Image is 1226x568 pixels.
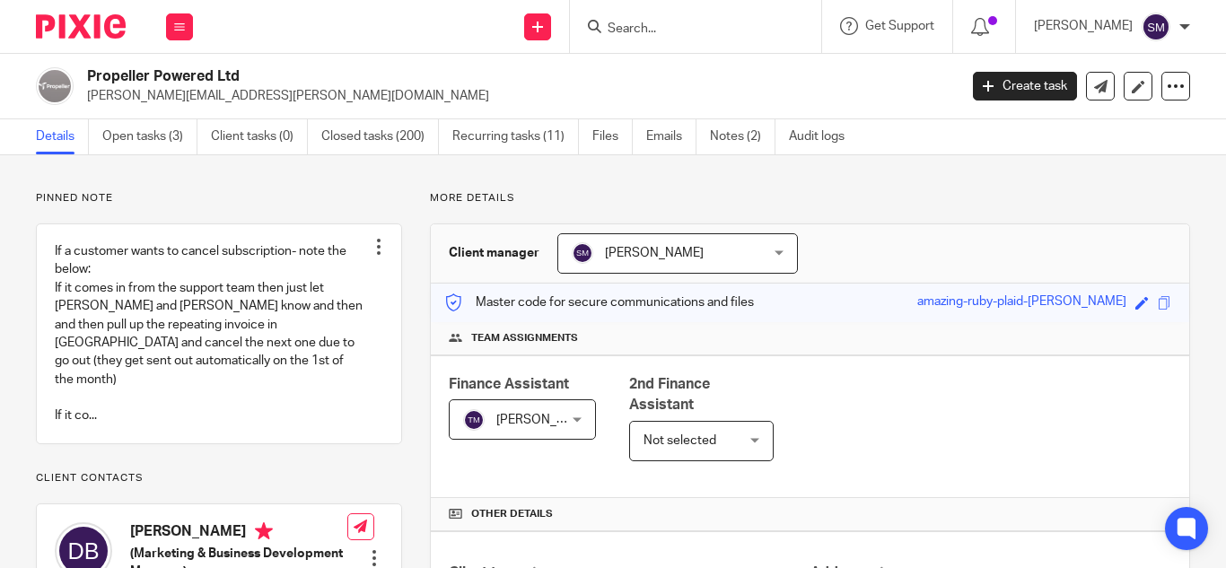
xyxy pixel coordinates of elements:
[646,119,696,154] a: Emails
[572,242,593,264] img: svg%3E
[1034,17,1133,35] p: [PERSON_NAME]
[606,22,767,38] input: Search
[496,414,595,426] span: [PERSON_NAME]
[36,14,126,39] img: Pixie
[605,247,704,259] span: [PERSON_NAME]
[36,191,402,205] p: Pinned note
[629,377,710,412] span: 2nd Finance Assistant
[444,293,754,311] p: Master code for secure communications and files
[917,293,1126,313] div: amazing-ruby-plaid-[PERSON_NAME]
[321,119,439,154] a: Closed tasks (200)
[87,87,946,105] p: [PERSON_NAME][EMAIL_ADDRESS][PERSON_NAME][DOMAIN_NAME]
[592,119,633,154] a: Files
[471,507,553,521] span: Other details
[471,331,578,345] span: Team assignments
[211,119,308,154] a: Client tasks (0)
[87,67,775,86] h2: Propeller Powered Ltd
[1142,13,1170,41] img: svg%3E
[789,119,858,154] a: Audit logs
[973,72,1077,100] a: Create task
[36,119,89,154] a: Details
[36,67,74,105] img: logo.png
[36,471,402,485] p: Client contacts
[463,409,485,431] img: svg%3E
[449,377,569,391] span: Finance Assistant
[130,522,347,545] h4: [PERSON_NAME]
[255,522,273,540] i: Primary
[452,119,579,154] a: Recurring tasks (11)
[102,119,197,154] a: Open tasks (3)
[710,119,775,154] a: Notes (2)
[430,191,1190,205] p: More details
[644,434,716,447] span: Not selected
[449,244,539,262] h3: Client manager
[865,20,934,32] span: Get Support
